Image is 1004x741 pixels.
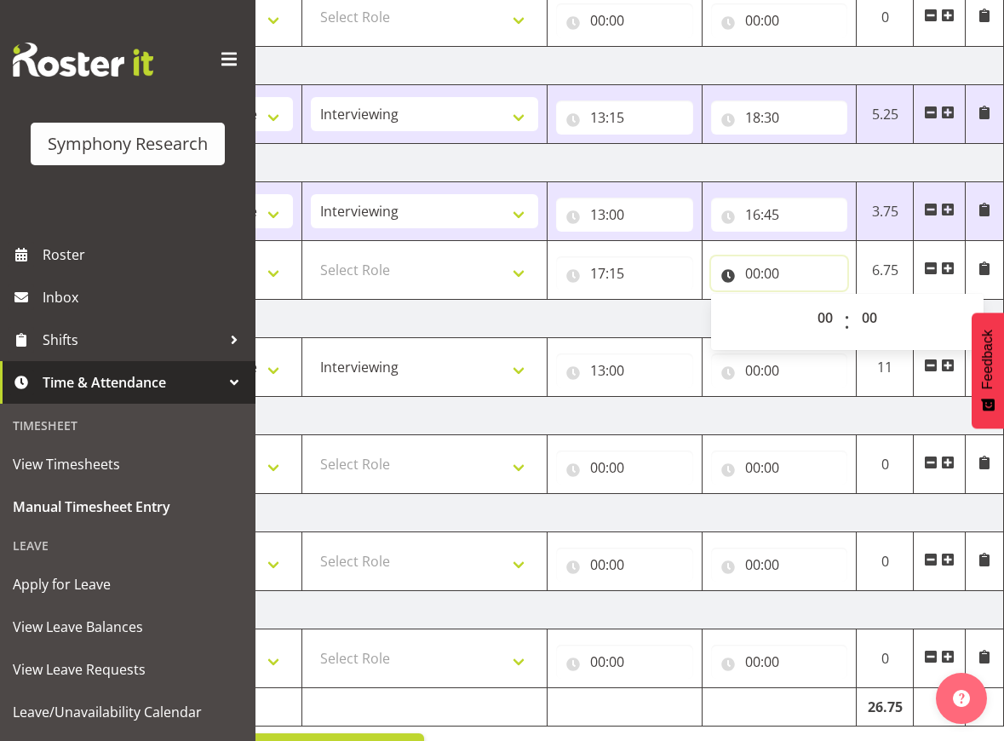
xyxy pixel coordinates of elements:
span: : [844,301,850,343]
a: View Leave Balances [4,606,251,648]
td: 6.75 [857,241,914,300]
input: Click to select... [556,451,693,485]
a: Apply for Leave [4,563,251,606]
td: 0 [857,435,914,494]
input: Click to select... [556,548,693,582]
a: View Leave Requests [4,648,251,691]
td: 0 [857,629,914,688]
a: Leave/Unavailability Calendar [4,691,251,733]
span: Leave/Unavailability Calendar [13,699,243,725]
input: Click to select... [711,256,848,290]
input: Click to select... [711,353,848,388]
span: Inbox [43,284,247,310]
input: Click to select... [556,353,693,388]
td: 26.75 [857,688,914,727]
span: View Timesheets [13,451,243,477]
span: Roster [43,242,247,267]
a: View Timesheets [4,443,251,485]
input: Click to select... [711,548,848,582]
input: Click to select... [711,451,848,485]
button: Feedback - Show survey [972,313,1004,428]
div: Symphony Research [48,131,208,157]
input: Click to select... [556,101,693,135]
span: Shifts [43,327,221,353]
input: Click to select... [711,101,848,135]
span: Feedback [980,330,995,389]
td: 3.75 [857,182,914,241]
span: Apply for Leave [13,572,243,597]
img: Rosterit website logo [13,43,153,77]
input: Click to select... [711,3,848,37]
div: Timesheet [4,408,251,443]
input: Click to select... [556,198,693,232]
a: Manual Timesheet Entry [4,485,251,528]
td: 0 [857,532,914,591]
div: Leave [4,528,251,563]
input: Click to select... [556,256,693,290]
span: Time & Attendance [43,370,221,395]
td: 5.25 [857,85,914,144]
span: View Leave Balances [13,614,243,640]
img: help-xxl-2.png [953,690,970,707]
input: Click to select... [711,198,848,232]
input: Click to select... [556,3,693,37]
td: 11 [857,338,914,397]
span: View Leave Requests [13,657,243,682]
span: Manual Timesheet Entry [13,494,243,520]
input: Click to select... [556,645,693,679]
input: Click to select... [711,645,848,679]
